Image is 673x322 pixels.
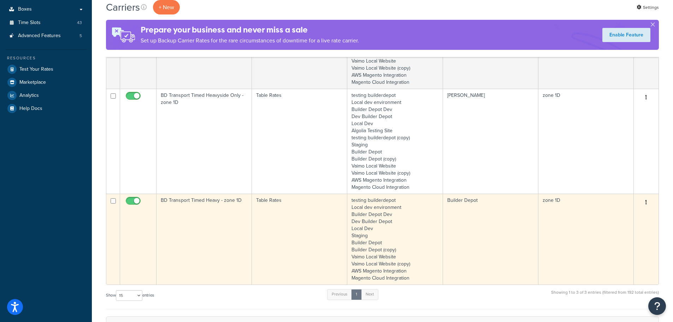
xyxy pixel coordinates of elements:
[252,194,347,285] td: Table Rates
[5,89,87,102] a: Analytics
[141,36,359,46] p: Set up Backup Carrier Rates for the rare circumstances of downtime for a live rate carrier.
[538,89,634,194] td: zone 1D
[141,24,359,36] h4: Prepare your business and never miss a sale
[19,106,42,112] span: Help Docs
[5,102,87,115] a: Help Docs
[5,16,87,29] a: Time Slots 43
[106,290,154,301] label: Show entries
[19,93,39,99] span: Analytics
[106,0,140,14] h1: Carriers
[551,288,659,304] div: Showing 1 to 3 of 3 entries (filtered from 192 total entries)
[77,20,82,26] span: 43
[5,29,87,42] a: Advanced Features 5
[5,3,87,16] a: Boxes
[252,89,347,194] td: Table Rates
[18,6,32,12] span: Boxes
[347,89,443,194] td: testing builderdepot Local dev environment Builder Depot Dev Dev Builder Depot Local Dev Algolia ...
[19,66,53,72] span: Test Your Rates
[106,20,141,50] img: ad-rules-rateshop-fe6ec290ccb7230408bd80ed9643f0289d75e0ffd9eb532fc0e269fcd187b520.png
[637,2,659,12] a: Settings
[5,63,87,76] a: Test Your Rates
[347,194,443,285] td: testing builderdepot Local dev environment Builder Depot Dev Dev Builder Depot Local Dev Staging ...
[18,33,61,39] span: Advanced Features
[116,290,142,301] select: Showentries
[443,194,538,285] td: Builder Depot
[602,28,650,42] a: Enable Feature
[327,289,352,300] a: Previous
[5,55,87,61] div: Resources
[361,289,378,300] a: Next
[5,76,87,89] a: Marketplace
[157,89,252,194] td: BD Transport Timed Heavyside Only - zone 1D
[79,33,82,39] span: 5
[538,194,634,285] td: zone 1D
[351,289,362,300] a: 1
[157,194,252,285] td: BD Transport Timed Heavy - zone 1D
[443,89,538,194] td: [PERSON_NAME]
[5,16,87,29] li: Time Slots
[5,29,87,42] li: Advanced Features
[18,20,41,26] span: Time Slots
[19,80,46,86] span: Marketplace
[648,297,666,315] button: Open Resource Center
